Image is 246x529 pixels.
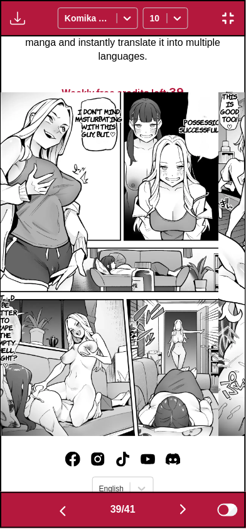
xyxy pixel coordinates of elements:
[110,505,136,516] span: 39 / 41
[178,116,231,136] p: Possession successful~♡
[218,504,238,517] input: Show original
[10,11,25,26] img: Download translated images
[73,105,126,140] p: I don't mind masturbating with this guy, but...♡
[55,504,70,520] img: Previous page
[218,90,242,133] p: This is good too! ♡
[176,503,191,518] img: Next page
